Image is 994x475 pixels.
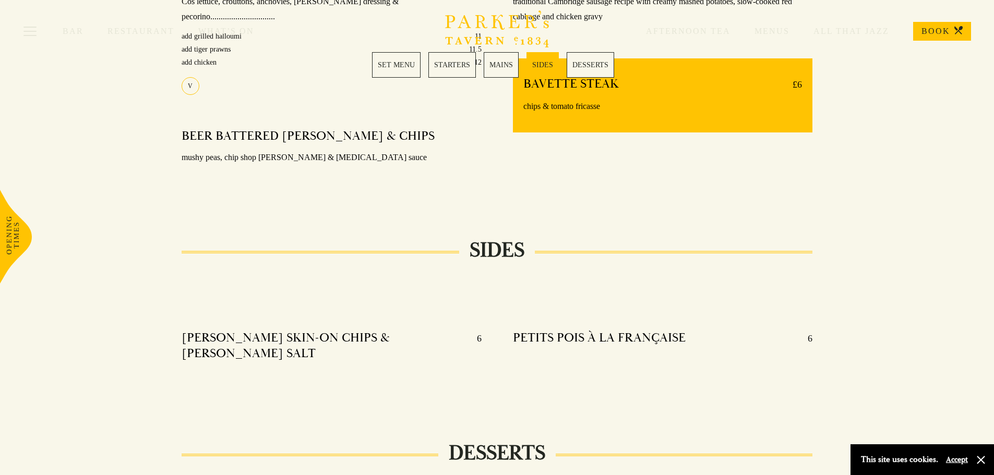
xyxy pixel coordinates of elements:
[438,441,556,466] h2: DESSERTS
[459,238,535,263] h2: SIDES
[466,330,482,361] p: 6
[484,52,519,78] a: 3 / 5
[861,452,938,467] p: This site uses cookies.
[797,330,812,347] p: 6
[567,52,614,78] a: 5 / 5
[526,52,559,78] a: 4 / 5
[182,150,482,165] p: mushy peas, chip shop [PERSON_NAME] & [MEDICAL_DATA] sauce
[513,330,686,347] h4: PETITS POIS À LA FRANÇAISE
[182,128,435,144] h4: BEER BATTERED [PERSON_NAME] & CHIPS
[976,455,986,465] button: Close and accept
[182,330,466,361] h4: [PERSON_NAME] SKIN-ON CHIPS & [PERSON_NAME] SALT
[946,455,968,465] button: Accept
[428,52,476,78] a: 2 / 5
[523,99,803,114] p: chips & tomato fricasse
[372,52,421,78] a: 1 / 5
